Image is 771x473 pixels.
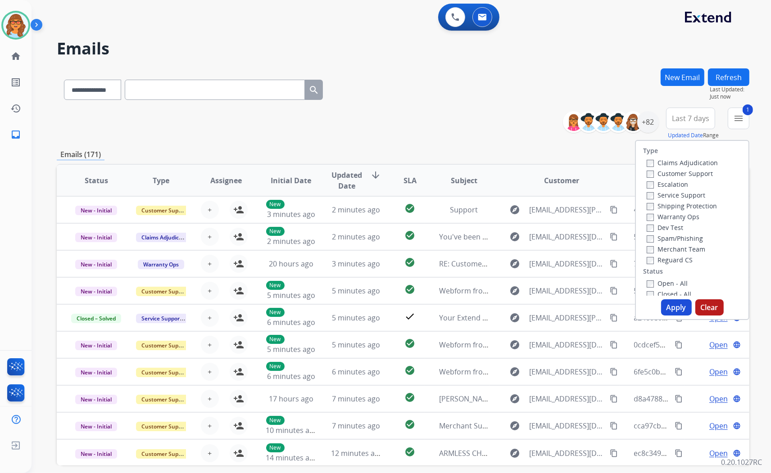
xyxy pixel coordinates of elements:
[721,457,762,468] p: 0.20.1027RC
[610,314,618,322] mat-icon: content_copy
[643,146,658,155] label: Type
[529,258,604,269] span: [EMAIL_ADDRESS][DOMAIN_NAME]
[404,365,415,376] mat-icon: check_circle
[709,448,728,459] span: Open
[647,225,654,232] input: Dev Test
[57,40,749,58] h2: Emails
[610,341,618,349] mat-icon: content_copy
[509,393,520,404] mat-icon: explore
[267,371,315,381] span: 6 minutes ago
[201,309,219,327] button: +
[647,191,705,199] label: Service Support
[728,108,749,129] button: 1
[647,234,703,243] label: Spam/Phishing
[661,68,704,86] button: New Email
[509,339,520,350] mat-icon: explore
[439,232,722,242] span: You've been assigned a new service order: 676547ca-8b26-4bcb-a499-79f2e6d36366
[733,341,741,349] mat-icon: language
[643,267,663,276] label: Status
[266,362,285,371] p: New
[647,279,688,288] label: Open - All
[647,214,654,221] input: Warranty Ops
[266,200,285,209] p: New
[201,363,219,381] button: +
[201,282,219,300] button: +
[332,367,380,377] span: 6 minutes ago
[208,366,212,377] span: +
[647,290,691,298] label: Closed - All
[332,340,380,350] span: 5 minutes ago
[404,311,415,322] mat-icon: check
[529,339,604,350] span: [EMAIL_ADDRESS][DOMAIN_NAME]
[509,312,520,323] mat-icon: explore
[695,299,724,315] button: Clear
[136,314,187,323] span: Service Support
[647,280,654,288] input: Open - All
[733,368,741,376] mat-icon: language
[233,204,244,215] mat-icon: person_add
[208,231,212,242] span: +
[332,232,380,242] span: 2 minutes ago
[404,230,415,241] mat-icon: check_circle
[208,393,212,404] span: +
[10,103,21,114] mat-icon: history
[529,448,604,459] span: [EMAIL_ADDRESS][DOMAIN_NAME]
[647,171,654,178] input: Customer Support
[370,170,381,180] mat-icon: arrow_downward
[233,312,244,323] mat-icon: person_add
[201,336,219,354] button: +
[439,421,694,431] span: Merchant Support #659754: How would you rate the support you received?
[637,111,659,133] div: +82
[233,258,244,269] mat-icon: person_add
[675,449,683,457] mat-icon: content_copy
[668,131,719,139] span: Range
[201,417,219,435] button: +
[647,181,654,189] input: Escalation
[267,236,315,246] span: 2 minutes ago
[10,51,21,62] mat-icon: home
[647,169,713,178] label: Customer Support
[634,170,684,191] span: Conversation ID
[75,260,117,269] span: New - Initial
[634,232,771,242] span: 530f7915-4cd7-407e-bc6a-cae09544e3ae
[136,395,195,404] span: Customer Support
[266,335,285,344] p: New
[529,312,604,323] span: [EMAIL_ADDRESS][PERSON_NAME][DOMAIN_NAME]
[647,223,683,232] label: Dev Test
[153,175,169,186] span: Type
[201,201,219,219] button: +
[647,180,688,189] label: Escalation
[201,390,219,408] button: +
[136,206,195,215] span: Customer Support
[439,394,545,404] span: [PERSON_NAME] loveseat claim
[610,422,618,430] mat-icon: content_copy
[10,129,21,140] mat-icon: inbox
[332,205,380,215] span: 2 minutes ago
[75,368,117,377] span: New - Initial
[331,170,363,191] span: Updated Date
[710,86,749,93] span: Last Updated:
[332,286,380,296] span: 5 minutes ago
[404,419,415,430] mat-icon: check_circle
[709,339,728,350] span: Open
[267,209,315,219] span: 3 minutes ago
[136,449,195,459] span: Customer Support
[404,392,415,403] mat-icon: check_circle
[85,175,108,186] span: Status
[529,231,604,242] span: [EMAIL_ADDRESS][DOMAIN_NAME]
[634,340,769,350] span: 0cdcef58-9bfc-409b-a446-16e3628a1383
[634,421,770,431] span: cca97cbb-acb8-4f0e-b8fc-561b73ba6ed3
[136,422,195,431] span: Customer Support
[529,285,604,296] span: [EMAIL_ADDRESS][DOMAIN_NAME]
[675,422,683,430] mat-icon: content_copy
[404,338,415,349] mat-icon: check_circle
[266,308,285,317] p: New
[634,394,770,404] span: d8a47888-c291-4895-8e4b-9a4fbf919961
[267,317,315,327] span: 6 minutes ago
[233,339,244,350] mat-icon: person_add
[3,13,28,38] img: avatar
[610,368,618,376] mat-icon: content_copy
[332,394,380,404] span: 7 minutes ago
[136,287,195,296] span: Customer Support
[233,366,244,377] mat-icon: person_add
